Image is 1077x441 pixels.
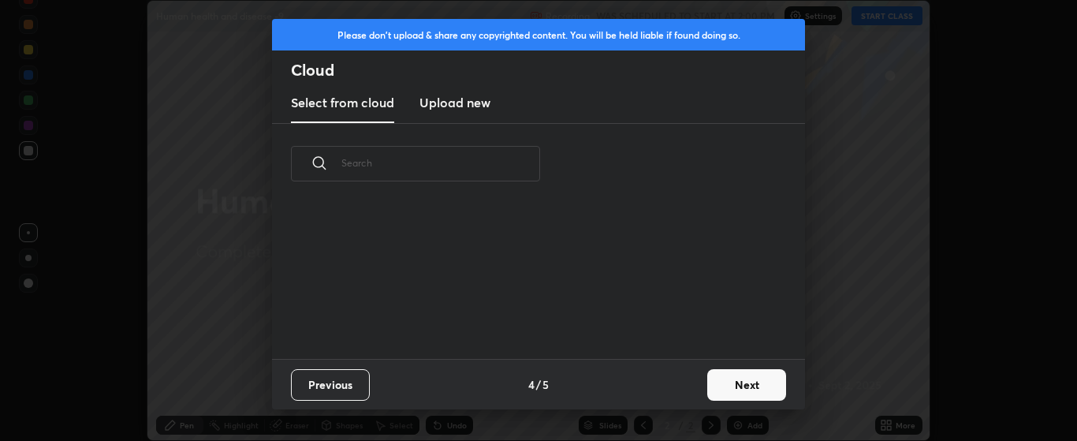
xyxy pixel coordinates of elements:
h2: Cloud [291,60,805,80]
input: Search [341,129,540,196]
button: Previous [291,369,370,401]
div: Please don't upload & share any copyrighted content. You will be held liable if found doing so. [272,19,805,50]
h4: / [536,376,541,393]
h4: 4 [528,376,535,393]
h4: 5 [542,376,549,393]
button: Next [707,369,786,401]
h3: Upload new [419,93,490,112]
h3: Select from cloud [291,93,394,112]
